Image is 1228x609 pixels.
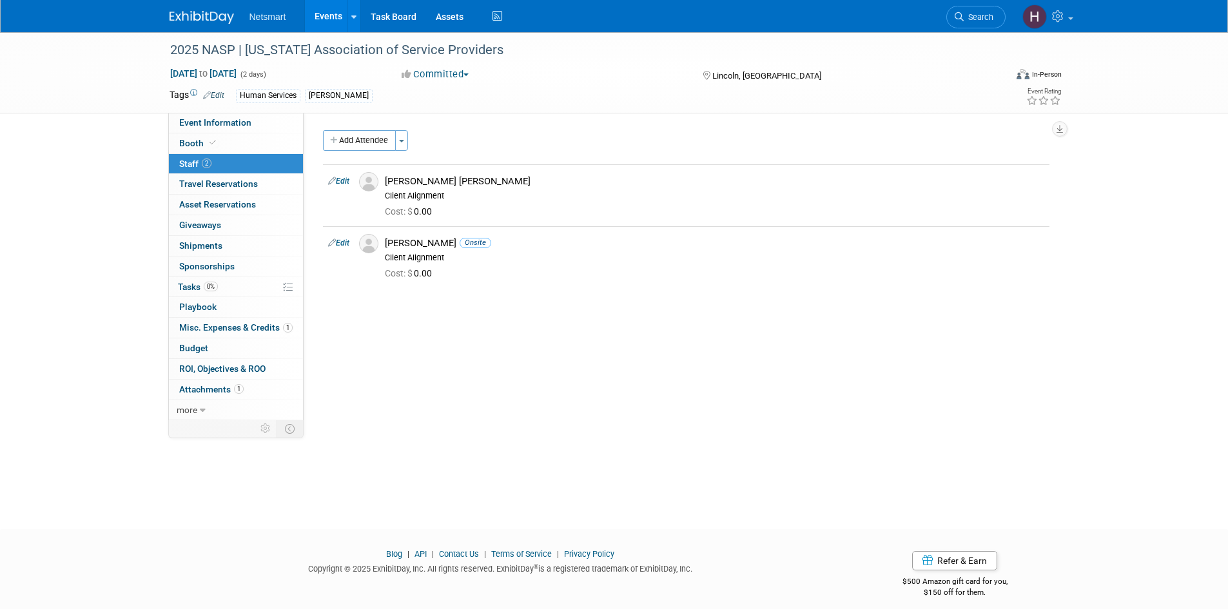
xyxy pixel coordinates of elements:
a: Asset Reservations [169,195,303,215]
div: [PERSON_NAME] [PERSON_NAME] [385,175,1044,188]
div: [PERSON_NAME] [385,237,1044,249]
span: 2 [202,159,211,168]
div: $150 off for them. [851,587,1059,598]
span: 0% [204,282,218,291]
span: Sponsorships [179,261,235,271]
span: ROI, Objectives & ROO [179,363,266,374]
a: ROI, Objectives & ROO [169,359,303,379]
span: | [404,549,413,559]
img: Format-Inperson.png [1017,69,1029,79]
span: Staff [179,159,211,169]
div: Client Alignment [385,253,1044,263]
span: 0.00 [385,268,437,278]
span: 1 [234,384,244,394]
span: Shipments [179,240,222,251]
i: Booth reservation complete [210,139,216,146]
div: Event Rating [1026,88,1061,95]
a: Booth [169,133,303,153]
span: Event Information [179,117,251,128]
img: Associate-Profile-5.png [359,172,378,191]
div: Event Format [930,67,1062,86]
a: Staff2 [169,154,303,174]
a: Privacy Policy [564,549,614,559]
img: Hannah Norsworthy [1022,5,1047,29]
button: Committed [397,68,474,81]
div: Copyright © 2025 ExhibitDay, Inc. All rights reserved. ExhibitDay is a registered trademark of Ex... [170,560,832,575]
td: Tags [170,88,224,103]
span: Netsmart [249,12,286,22]
a: more [169,400,303,420]
div: Human Services [236,89,300,102]
a: API [414,549,427,559]
span: 0.00 [385,206,437,217]
a: Attachments1 [169,380,303,400]
a: Giveaways [169,215,303,235]
span: | [554,549,562,559]
a: Sponsorships [169,256,303,276]
td: Personalize Event Tab Strip [255,420,277,437]
a: Event Information [169,113,303,133]
span: Giveaways [179,220,221,230]
span: Attachments [179,384,244,394]
span: Lincoln, [GEOGRAPHIC_DATA] [712,71,821,81]
a: Edit [328,177,349,186]
span: (2 days) [239,70,266,79]
span: Misc. Expenses & Credits [179,322,293,333]
span: Travel Reservations [179,179,258,189]
span: Cost: $ [385,206,414,217]
button: Add Attendee [323,130,396,151]
span: [DATE] [DATE] [170,68,237,79]
a: Tasks0% [169,277,303,297]
span: Playbook [179,302,217,312]
a: Travel Reservations [169,174,303,194]
img: Associate-Profile-5.png [359,234,378,253]
span: Budget [179,343,208,353]
a: Shipments [169,236,303,256]
a: Refer & Earn [912,551,997,570]
div: $500 Amazon gift card for you, [851,568,1059,597]
span: 1 [283,323,293,333]
a: Terms of Service [491,549,552,559]
img: ExhibitDay [170,11,234,24]
a: Misc. Expenses & Credits1 [169,318,303,338]
span: Onsite [460,238,491,247]
div: 2025 NASP | [US_STATE] Association of Service Providers [166,39,986,62]
a: Search [946,6,1006,28]
a: Blog [386,549,402,559]
a: Budget [169,338,303,358]
a: Edit [203,91,224,100]
span: | [429,549,437,559]
span: Tasks [178,282,218,292]
span: Cost: $ [385,268,414,278]
a: Contact Us [439,549,479,559]
td: Toggle Event Tabs [277,420,303,437]
span: to [197,68,210,79]
span: more [177,405,197,415]
div: Client Alignment [385,191,1044,201]
a: Playbook [169,297,303,317]
span: | [481,549,489,559]
span: Search [964,12,993,22]
span: Asset Reservations [179,199,256,209]
span: Booth [179,138,219,148]
a: Edit [328,238,349,247]
sup: ® [534,563,538,570]
div: [PERSON_NAME] [305,89,373,102]
div: In-Person [1031,70,1062,79]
